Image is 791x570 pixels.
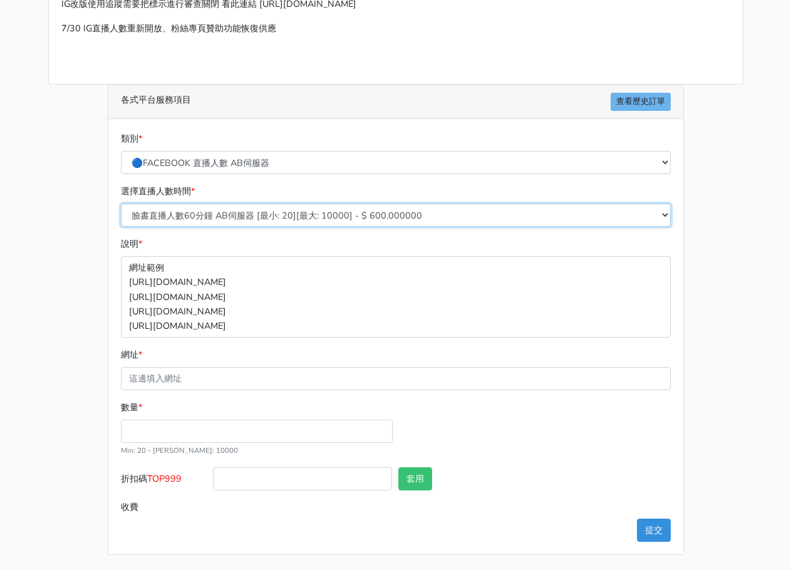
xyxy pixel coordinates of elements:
a: 查看歷史訂單 [611,93,671,111]
button: 套用 [398,467,432,490]
label: 說明 [121,237,142,251]
input: 這邊填入網址 [121,367,671,390]
p: 網址範例 [URL][DOMAIN_NAME] [URL][DOMAIN_NAME] [URL][DOMAIN_NAME] [URL][DOMAIN_NAME] [121,256,671,337]
label: 網址 [121,348,142,362]
label: 折扣碼 [118,467,210,495]
label: 收費 [118,495,210,519]
div: 各式平台服務項目 [108,85,683,119]
label: 數量 [121,400,142,415]
label: 類別 [121,132,142,146]
small: Min: 20 - [PERSON_NAME]: 10000 [121,445,238,455]
label: 選擇直播人數時間 [121,184,195,199]
p: 7/30 IG直播人數重新開放、粉絲專頁贊助功能恢復供應 [61,21,730,36]
span: TOP999 [147,472,182,485]
button: 提交 [637,519,671,542]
